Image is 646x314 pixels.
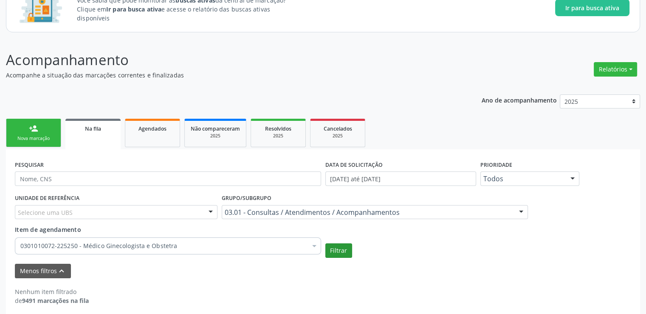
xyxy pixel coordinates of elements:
[85,125,101,132] span: Na fila
[20,242,307,250] span: 0301010072-225250 - Médico Ginecologista e Obstetra
[482,94,557,105] p: Ano de acompanhamento
[29,124,38,133] div: person_add
[15,226,81,234] span: Item de agendamento
[6,71,450,80] p: Acompanhe a situação das marcações correntes e finalizadas
[257,133,299,139] div: 2025
[324,125,352,132] span: Cancelados
[22,297,89,305] strong: 9491 marcações na fila
[15,171,321,186] input: Nome, CNS
[483,174,562,183] span: Todos
[225,208,511,217] span: 03.01 - Consultas / Atendimentos / Acompanhamentos
[6,49,450,71] p: Acompanhamento
[106,5,161,13] strong: Ir para busca ativa
[325,171,476,186] input: Selecione um intervalo
[325,158,383,171] label: DATA DE SOLICITAÇÃO
[15,264,71,279] button: Menos filtroskeyboard_arrow_up
[15,296,89,305] div: de
[15,287,89,296] div: Nenhum item filtrado
[480,158,512,171] label: Prioridade
[316,133,359,139] div: 2025
[265,125,291,132] span: Resolvidos
[222,192,271,205] label: Grupo/Subgrupo
[191,133,240,139] div: 2025
[15,158,44,171] label: PESQUISAR
[191,125,240,132] span: Não compareceram
[138,125,166,132] span: Agendados
[565,3,619,12] span: Ir para busca ativa
[15,192,79,205] label: UNIDADE DE REFERÊNCIA
[325,243,352,258] button: Filtrar
[594,62,637,77] button: Relatórios
[12,135,55,142] div: Nova marcação
[18,208,73,217] span: Selecione uma UBS
[57,266,66,276] i: keyboard_arrow_up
